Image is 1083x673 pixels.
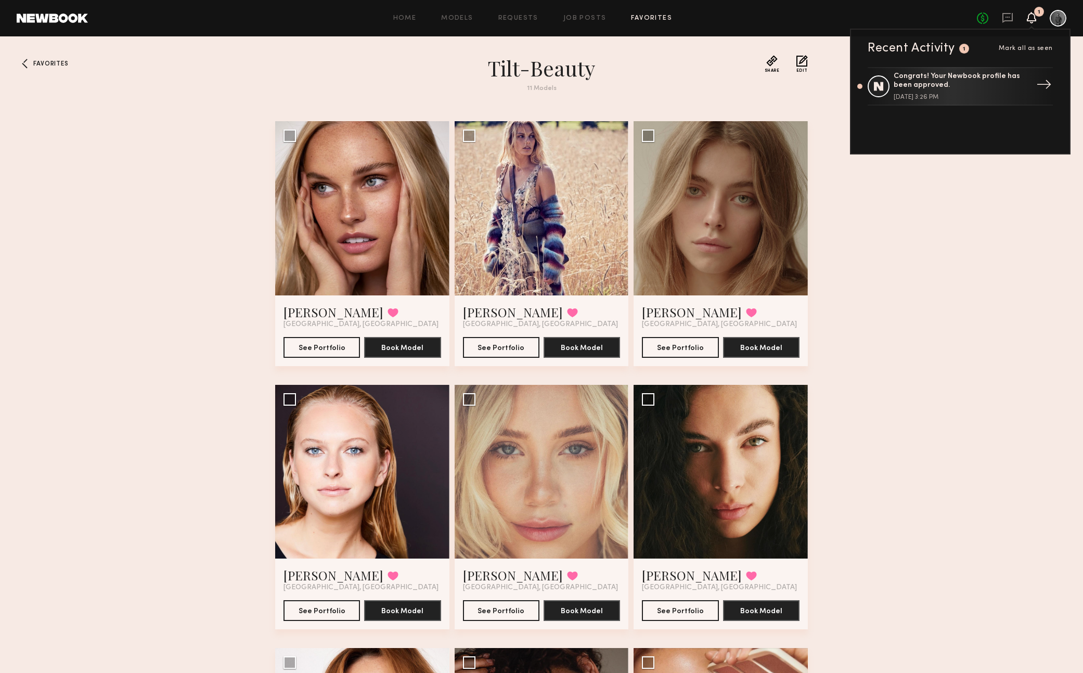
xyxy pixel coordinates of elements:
a: [PERSON_NAME] [283,304,383,320]
a: [PERSON_NAME] [463,304,563,320]
a: Favorites [631,15,672,22]
div: Recent Activity [868,42,955,55]
button: See Portfolio [283,600,360,621]
button: Share [765,55,780,73]
span: [GEOGRAPHIC_DATA], [GEOGRAPHIC_DATA] [642,584,797,592]
a: Home [393,15,417,22]
span: [GEOGRAPHIC_DATA], [GEOGRAPHIC_DATA] [463,320,618,329]
a: Requests [498,15,538,22]
button: See Portfolio [642,337,718,358]
div: Congrats! Your Newbook profile has been approved. [894,72,1029,90]
button: See Portfolio [283,337,360,358]
button: See Portfolio [463,337,539,358]
a: [PERSON_NAME] [283,567,383,584]
span: [GEOGRAPHIC_DATA], [GEOGRAPHIC_DATA] [283,320,439,329]
div: 1 [963,46,966,52]
a: [PERSON_NAME] [463,567,563,584]
a: Favorites [17,55,33,72]
button: Book Model [364,337,441,358]
button: Book Model [544,600,620,621]
button: See Portfolio [463,600,539,621]
a: Congrats! Your Newbook profile has been approved.[DATE] 3:26 PM→ [868,67,1053,106]
button: Book Model [544,337,620,358]
a: [PERSON_NAME] [642,567,742,584]
div: → [1032,73,1056,100]
h1: Tilt-Beauty [354,55,729,81]
span: Favorites [33,61,68,67]
div: 1 [1038,9,1040,15]
div: [DATE] 3:26 PM [894,94,1029,100]
span: [GEOGRAPHIC_DATA], [GEOGRAPHIC_DATA] [463,584,618,592]
button: Edit [796,55,808,73]
span: Edit [796,69,808,73]
button: See Portfolio [642,600,718,621]
a: Book Model [723,606,800,615]
span: [GEOGRAPHIC_DATA], [GEOGRAPHIC_DATA] [283,584,439,592]
span: Mark all as seen [999,45,1053,51]
a: Book Model [723,343,800,352]
a: Models [441,15,473,22]
a: Job Posts [563,15,607,22]
span: Share [765,69,780,73]
button: Book Model [364,600,441,621]
a: [PERSON_NAME] [642,304,742,320]
a: Book Model [544,606,620,615]
a: Book Model [364,606,441,615]
div: 11 Models [354,85,729,92]
button: Book Model [723,337,800,358]
button: Book Model [723,600,800,621]
a: Book Model [544,343,620,352]
a: Book Model [364,343,441,352]
span: [GEOGRAPHIC_DATA], [GEOGRAPHIC_DATA] [642,320,797,329]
